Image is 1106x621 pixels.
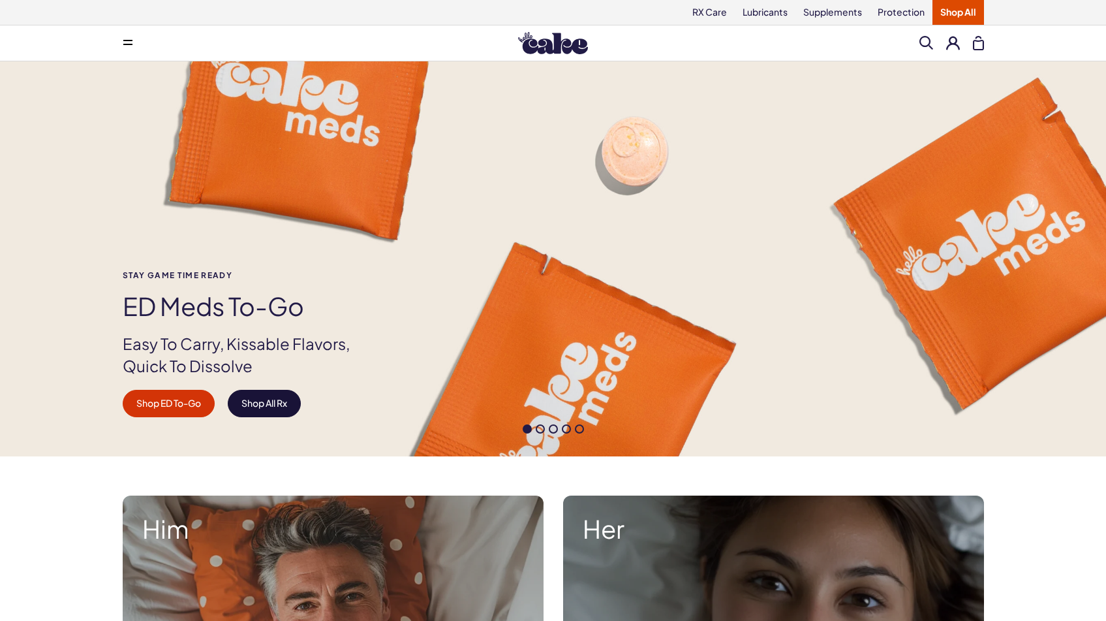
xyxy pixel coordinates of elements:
strong: Him [142,515,524,543]
h1: ED Meds to-go [123,293,372,320]
a: Shop ED To-Go [123,390,215,417]
img: Hello Cake [518,32,588,54]
span: Stay Game time ready [123,271,372,279]
a: Shop All Rx [228,390,301,417]
p: Easy To Carry, Kissable Flavors, Quick To Dissolve [123,333,372,377]
strong: Her [583,515,964,543]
